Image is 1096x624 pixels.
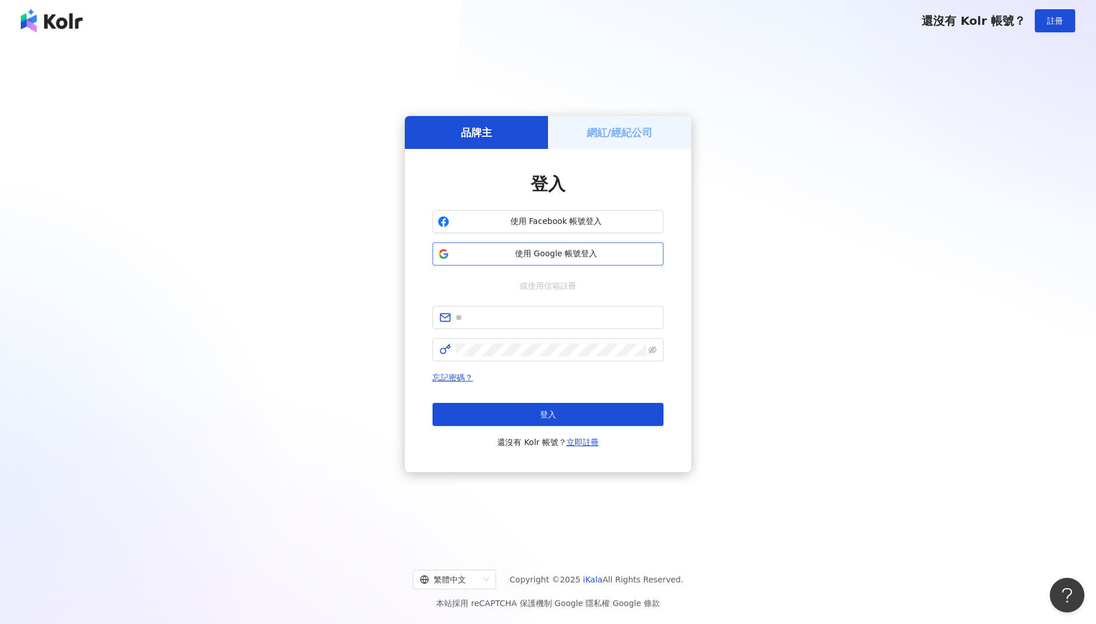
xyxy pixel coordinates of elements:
[540,410,556,419] span: 登入
[554,599,610,608] a: Google 隱私權
[922,14,1026,28] span: 還沒有 Kolr 帳號？
[648,346,657,354] span: eye-invisible
[433,210,663,233] button: 使用 Facebook 帳號登入
[552,599,555,608] span: |
[454,248,658,260] span: 使用 Google 帳號登入
[510,573,684,586] span: Copyright © 2025 All Rights Reserved.
[583,575,603,584] a: iKala
[436,596,659,610] span: 本站採用 reCAPTCHA 保護機制
[1035,9,1075,32] button: 註冊
[531,174,565,194] span: 登入
[566,438,599,447] a: 立即註冊
[512,279,584,292] span: 或使用信箱註冊
[433,242,663,266] button: 使用 Google 帳號登入
[1047,16,1063,25] span: 註冊
[613,599,660,608] a: Google 條款
[461,125,492,140] h5: 品牌主
[433,373,473,382] a: 忘記密碼？
[587,125,653,140] h5: 網紅/經紀公司
[610,599,613,608] span: |
[21,9,83,32] img: logo
[1050,578,1084,612] iframe: Help Scout Beacon - Open
[433,403,663,426] button: 登入
[454,216,658,227] span: 使用 Facebook 帳號登入
[497,435,599,449] span: 還沒有 Kolr 帳號？
[420,570,479,589] div: 繁體中文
